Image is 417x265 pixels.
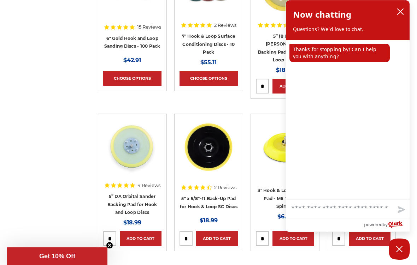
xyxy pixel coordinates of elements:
a: 3" Hook & Loop Backing Pad - M6 Threaded Spindle [258,188,312,209]
span: $55.11 [200,59,217,66]
a: 6" Gold Hook and Loop Sanding Discs - 100 Pack [104,36,160,49]
span: $18.99 [200,217,218,224]
a: Choose Options [180,71,238,86]
div: chat [286,40,410,199]
button: close chatbox [395,6,406,17]
span: Get 10% Off [39,253,75,260]
a: Choose Options [103,71,161,86]
button: Send message [392,202,410,218]
a: 5" x 5/8"-11 Back-Up Pad for Hook & Loop SC Discs [180,196,237,209]
a: 5” DA Orbital Sander Backing Pad for Hook and Loop Discs [107,194,157,215]
span: by [383,220,388,229]
a: Add to Cart [272,231,314,246]
span: 2 Reviews [214,23,236,28]
a: Add to Cart [349,231,390,246]
span: 2 Reviews [214,185,236,190]
span: powered [364,220,382,229]
a: 5" x 5/8"-11 Back-Up Pad for Hook & Loop SC Discs [180,119,238,177]
div: Get 10% OffClose teaser [7,247,107,265]
button: Close Chatbox [389,239,410,260]
a: 7" Hook & Loop Surface Conditioning Discs - 10 Pack [182,34,236,55]
a: Add to Cart [272,79,314,94]
img: 3-Inch Hook & Loop Backing Pad with M6 Threaded Spindle from Empire Abrasives, to use with abrasi... [257,119,313,175]
h2: Now chatting [293,7,351,22]
a: 5” (8 Hole) [PERSON_NAME] Backing Pad for Hook & Loop Discs [258,34,312,63]
span: 4 Reviews [137,183,160,188]
span: $18.99 [123,219,141,226]
p: Thanks for stopping by! Can I help you with anything? [289,44,390,62]
a: Powered by Olark [364,218,410,231]
span: 15 Reviews [137,25,161,29]
button: Close teaser [106,242,113,249]
span: $42.91 [123,57,141,64]
a: Add to Cart [120,231,161,246]
a: Add to Cart [196,231,238,246]
a: 5” DA Orbital Sander Backing Pad for Hook and Loop Discs [103,119,161,177]
span: $6.29 [277,213,293,220]
span: $18.99 [276,67,294,73]
p: Questions? We'd love to chat. [293,26,403,33]
a: 3-Inch Hook & Loop Backing Pad with M6 Threaded Spindle from Empire Abrasives, to use with abrasi... [256,119,314,177]
img: 5” DA Orbital Sander Backing Pad for Hook and Loop Discs [104,119,160,175]
img: 5" x 5/8"-11 Back-Up Pad for Hook & Loop SC Discs [180,119,237,175]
